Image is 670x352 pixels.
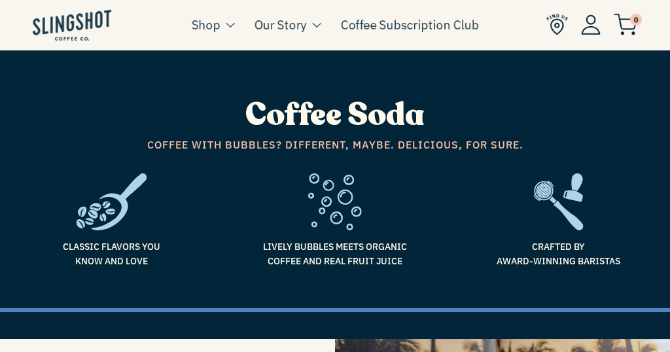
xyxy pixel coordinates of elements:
span: Lively bubbles meets organic coffee and real fruit juice [233,239,436,269]
a: Shop [192,15,220,35]
span: Classic flavors you know and love [10,239,213,269]
span: Coffee with bubbles? Different, maybe. Delicious, for sure. [10,137,660,154]
a: Coffee Subscription Club [341,15,479,35]
img: cart [614,14,637,35]
span: Crafted by Award-Winning Baristas [457,239,660,269]
span: Coffee Soda [245,94,425,136]
a: 0 [614,17,637,33]
img: Account [581,14,601,35]
img: frame2-1635783918803.svg [457,173,660,230]
a: Our Story [255,15,307,35]
img: frame1-1635784469953.svg [10,173,213,230]
img: Find Us [546,14,568,35]
span: 0 [630,14,642,26]
img: fizz-1636557709766.svg [233,173,436,230]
